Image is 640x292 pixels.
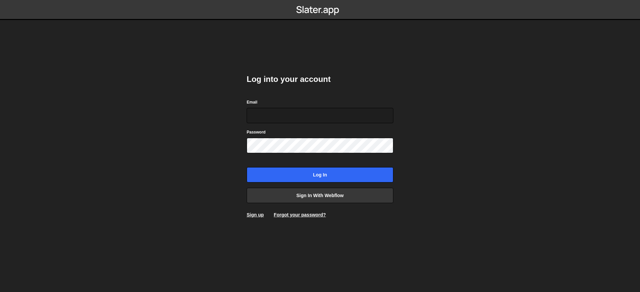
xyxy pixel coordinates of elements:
h2: Log into your account [247,74,393,85]
a: Forgot your password? [274,212,326,217]
label: Password [247,129,266,136]
input: Log in [247,167,393,182]
a: Sign up [247,212,264,217]
label: Email [247,99,257,106]
a: Sign in with Webflow [247,188,393,203]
